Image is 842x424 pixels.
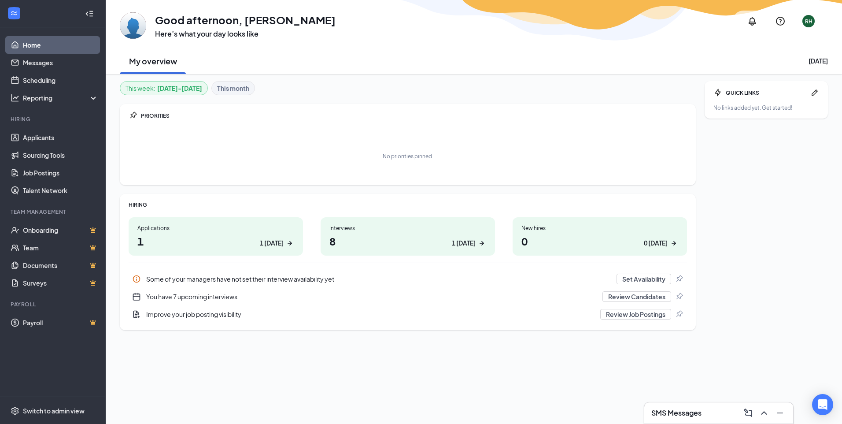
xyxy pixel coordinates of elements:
[756,406,770,420] button: ChevronUp
[713,88,722,97] svg: Bolt
[11,406,19,415] svg: Settings
[740,406,754,420] button: ComposeMessage
[617,274,671,284] button: Set Availability
[321,217,495,256] a: Interviews81 [DATE]ArrowRight
[23,146,98,164] a: Sourcing Tools
[23,54,98,71] a: Messages
[772,406,786,420] button: Minimize
[137,224,294,232] div: Applications
[129,111,137,120] svg: Pin
[805,18,812,25] div: RH
[129,305,687,323] div: Improve your job posting visibility
[521,234,678,249] h1: 0
[600,309,671,320] button: Review Job Postings
[129,305,687,323] a: DocumentAddImprove your job posting visibilityReview Job PostingsPin
[129,288,687,305] a: CalendarNewYou have 7 upcoming interviewsReview CandidatesPin
[675,310,683,319] svg: Pin
[651,408,702,418] h3: SMS Messages
[23,129,98,146] a: Applicants
[602,291,671,302] button: Review Candidates
[810,88,819,97] svg: Pen
[23,406,85,415] div: Switch to admin view
[11,208,96,216] div: Team Management
[10,9,18,18] svg: WorkstreamLogo
[137,234,294,249] h1: 1
[23,36,98,54] a: Home
[675,292,683,301] svg: Pin
[132,275,141,283] svg: Info
[713,104,819,112] div: No links added yet. Get started!
[146,292,597,301] div: You have 7 upcoming interviews
[129,288,687,305] div: You have 7 upcoming interviews
[759,408,769,418] svg: ChevronUp
[383,152,433,160] div: No priorities pinned.
[217,83,249,93] b: This month
[23,71,98,89] a: Scheduling
[726,89,807,97] div: QUICK LINKS
[141,112,687,119] div: PRIORITIES
[329,234,486,249] h1: 8
[23,221,98,239] a: OnboardingCrown
[23,93,99,102] div: Reporting
[775,408,785,418] svg: Minimize
[120,12,146,39] img: Russell Hacker
[477,239,486,248] svg: ArrowRight
[23,182,98,199] a: Talent Network
[11,93,19,102] svg: Analysis
[809,56,828,65] div: [DATE]
[23,164,98,182] a: Job Postings
[129,270,687,288] a: InfoSome of your managers have not set their interview availability yetSet AvailabilityPin
[132,310,141,319] svg: DocumentAdd
[521,224,678,232] div: New hires
[11,115,96,123] div: Hiring
[146,310,595,319] div: Improve your job posting visibility
[812,394,833,415] div: Open Intercom Messenger
[23,314,98,331] a: PayrollCrown
[23,239,98,257] a: TeamCrown
[126,83,202,93] div: This week :
[285,239,294,248] svg: ArrowRight
[675,275,683,283] svg: Pin
[513,217,687,256] a: New hires00 [DATE]ArrowRight
[329,224,486,232] div: Interviews
[85,9,94,18] svg: Collapse
[747,16,757,26] svg: Notifications
[146,275,611,283] div: Some of your managers have not set their interview availability yet
[129,201,687,208] div: HIRING
[260,238,284,248] div: 1 [DATE]
[132,292,141,301] svg: CalendarNew
[11,301,96,308] div: Payroll
[129,56,177,67] h2: My overview
[644,238,668,248] div: 0 [DATE]
[157,83,202,93] b: [DATE] - [DATE]
[155,12,336,27] h1: Good afternoon, [PERSON_NAME]
[669,239,678,248] svg: ArrowRight
[129,270,687,288] div: Some of your managers have not set their interview availability yet
[743,408,753,418] svg: ComposeMessage
[775,16,786,26] svg: QuestionInfo
[155,29,336,39] h3: Here’s what your day looks like
[452,238,476,248] div: 1 [DATE]
[23,274,98,292] a: SurveysCrown
[23,257,98,274] a: DocumentsCrown
[129,217,303,256] a: Applications11 [DATE]ArrowRight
